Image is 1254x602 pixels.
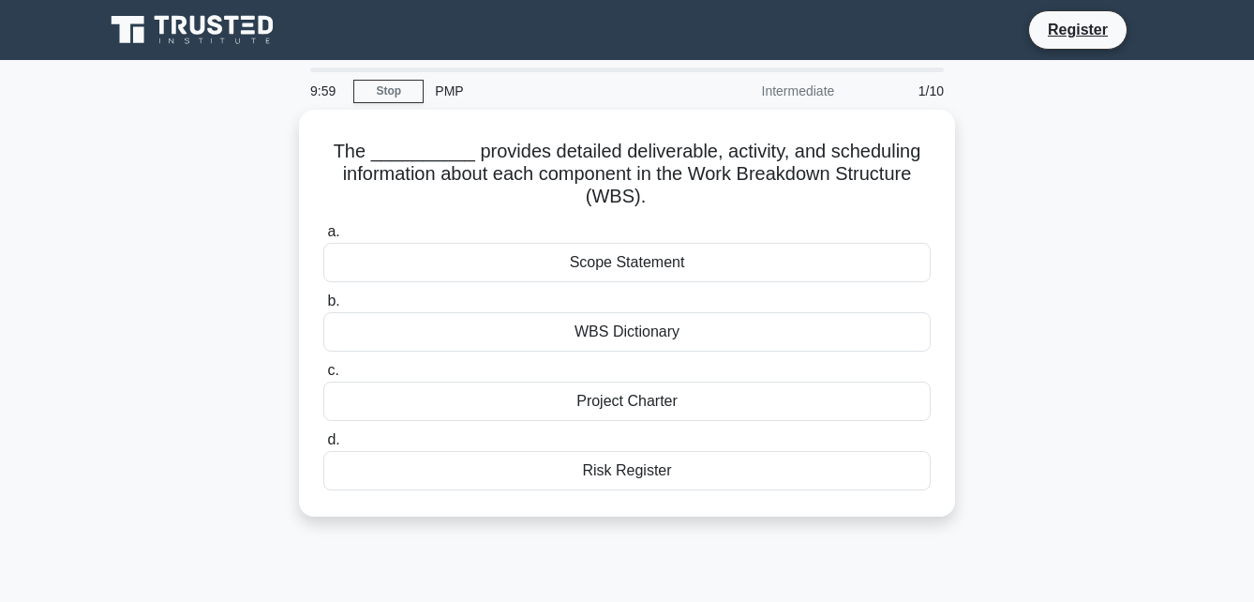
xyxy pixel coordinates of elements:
span: c. [327,362,338,378]
div: Project Charter [323,382,931,421]
div: PMP [424,72,681,110]
div: Risk Register [323,451,931,490]
div: WBS Dictionary [323,312,931,352]
span: a. [327,223,339,239]
h5: The __________ provides detailed deliverable, activity, and scheduling information about each com... [321,140,933,209]
div: 9:59 [299,72,353,110]
a: Register [1037,18,1119,41]
div: Intermediate [681,72,845,110]
span: d. [327,431,339,447]
a: Stop [353,80,424,103]
div: Scope Statement [323,243,931,282]
span: b. [327,293,339,309]
div: 1/10 [845,72,955,110]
